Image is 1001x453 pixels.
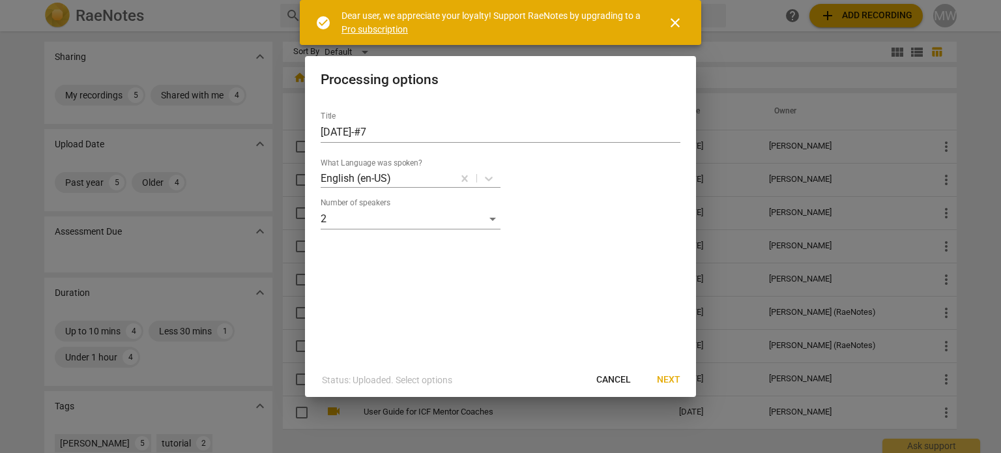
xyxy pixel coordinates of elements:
h2: Processing options [321,72,680,88]
button: Cancel [586,368,641,392]
span: check_circle [315,15,331,31]
a: Pro subscription [341,24,408,35]
p: English (en-US) [321,171,391,186]
label: Number of speakers [321,199,390,207]
div: Dear user, we appreciate your loyalty! Support RaeNotes by upgrading to a [341,9,644,36]
p: Status: Uploaded. Select options [322,373,452,387]
button: Close [660,7,691,38]
label: What Language was spoken? [321,159,422,167]
span: close [667,15,683,31]
button: Next [646,368,691,392]
div: 2 [321,209,500,229]
span: Next [657,373,680,387]
span: Cancel [596,373,631,387]
label: Title [321,112,336,120]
